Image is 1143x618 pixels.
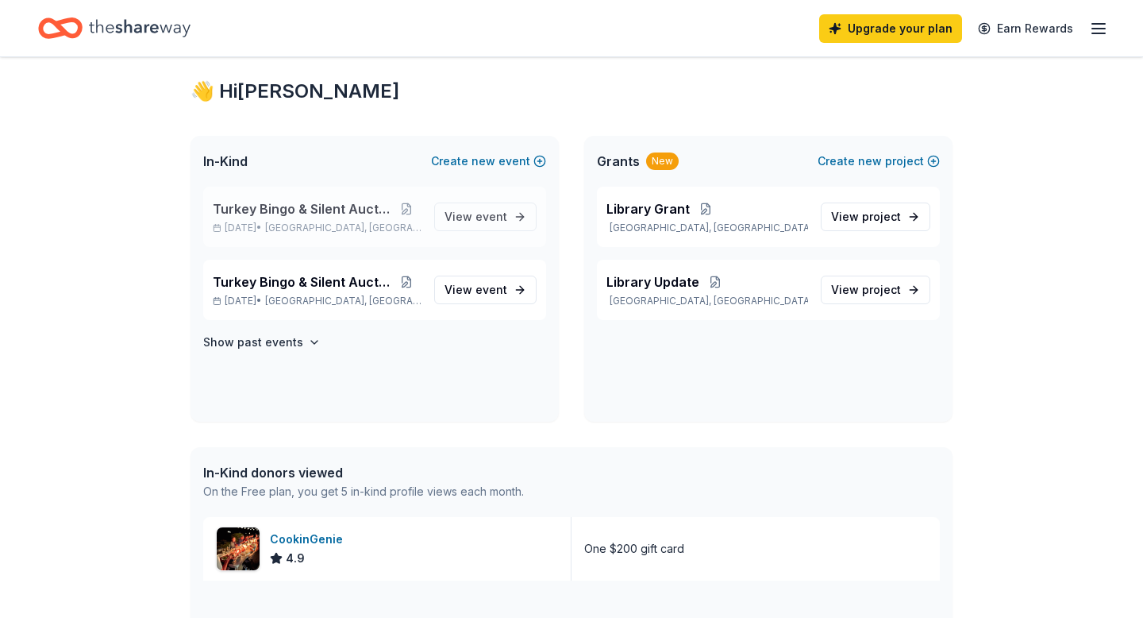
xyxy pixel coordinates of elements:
span: [GEOGRAPHIC_DATA], [GEOGRAPHIC_DATA] [265,222,421,234]
span: Grants [597,152,640,171]
a: Earn Rewards [968,14,1083,43]
span: project [862,283,901,296]
span: Turkey Bingo & Silent Auction [213,272,391,292]
div: CookinGenie [270,530,349,549]
h4: Show past events [203,333,303,352]
span: 4.9 [286,549,305,568]
a: Upgrade your plan [819,14,962,43]
button: Createnewevent [431,152,546,171]
span: new [858,152,882,171]
p: [GEOGRAPHIC_DATA], [GEOGRAPHIC_DATA] [606,222,808,234]
div: One $200 gift card [584,539,684,558]
a: View event [434,276,537,304]
div: In-Kind donors viewed [203,463,524,482]
a: View project [821,203,930,231]
a: View event [434,203,537,231]
span: View [444,280,507,299]
span: new [471,152,495,171]
span: Turkey Bingo & Silent Auction [213,199,391,218]
span: View [444,207,507,226]
p: [GEOGRAPHIC_DATA], [GEOGRAPHIC_DATA] [606,295,808,307]
p: [DATE] • [213,222,421,234]
button: Createnewproject [818,152,940,171]
span: View [831,280,901,299]
span: event [475,283,507,296]
div: 👋 Hi [PERSON_NAME] [190,79,952,104]
span: View [831,207,901,226]
span: project [862,210,901,223]
span: Library Update [606,272,699,292]
a: Home [38,10,190,47]
a: View project [821,276,930,304]
button: Show past events [203,333,321,352]
span: Library Grant [606,199,690,218]
img: Image for CookinGenie [217,527,260,570]
span: [GEOGRAPHIC_DATA], [GEOGRAPHIC_DATA] [265,295,421,307]
span: event [475,210,507,223]
div: On the Free plan, you get 5 in-kind profile views each month. [203,482,524,501]
p: [DATE] • [213,295,421,307]
span: In-Kind [203,152,248,171]
div: New [646,153,679,170]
